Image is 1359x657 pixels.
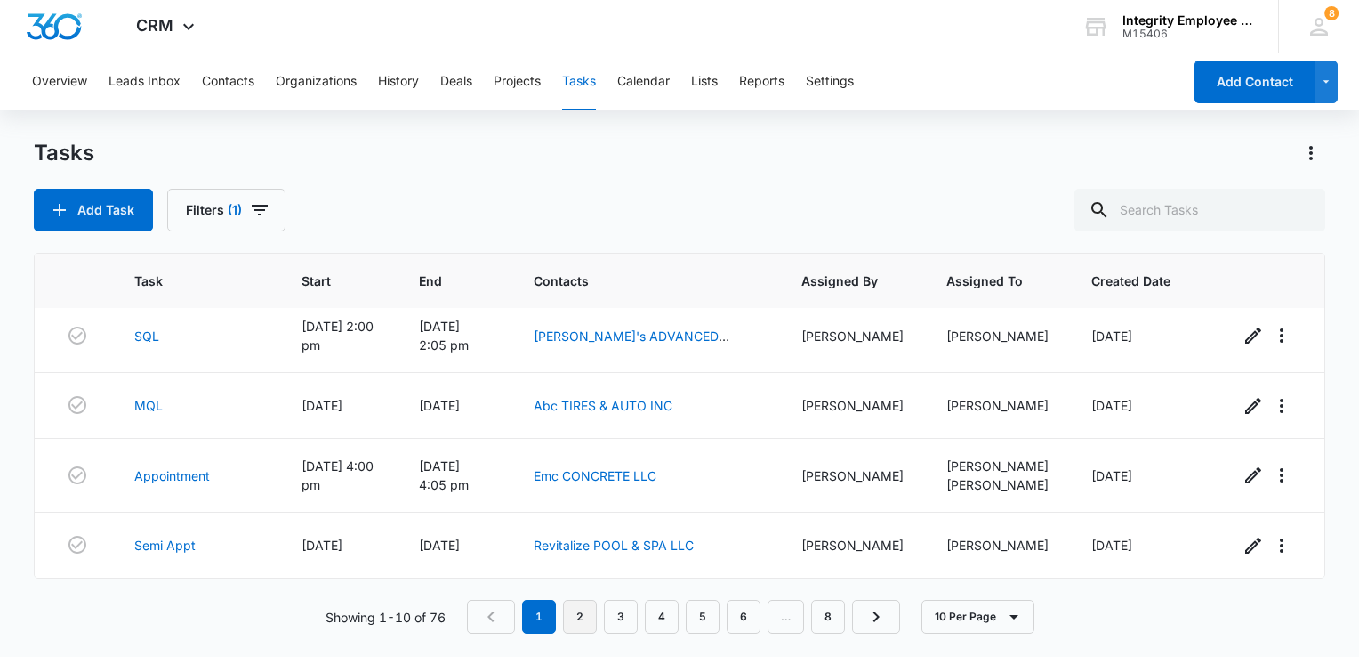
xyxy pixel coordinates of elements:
a: Next Page [852,600,900,634]
span: [DATE] 2:05 pm [419,319,469,353]
a: Emc CONCRETE LLC [534,468,656,483]
button: Actions [1297,139,1325,167]
span: CRM [136,16,173,35]
div: [PERSON_NAME] [946,536,1049,555]
button: Organizations [276,53,357,110]
button: Settings [806,53,854,110]
div: account id [1122,28,1252,40]
span: [DATE] 4:00 pm [302,458,374,492]
span: [DATE] 4:05 pm [419,458,469,492]
a: MQL [134,396,163,415]
span: [DATE] [1091,398,1132,413]
button: Leads Inbox [109,53,181,110]
nav: Pagination [467,600,900,634]
button: Contacts [202,53,254,110]
span: [DATE] 2:00 pm [302,319,374,353]
span: [DATE] [1091,468,1132,483]
div: notifications count [1324,6,1339,20]
div: [PERSON_NAME] [946,475,1049,494]
a: Page 5 [686,600,720,634]
button: Calendar [617,53,670,110]
div: [PERSON_NAME] [946,457,1049,475]
div: [PERSON_NAME] [946,327,1049,345]
div: [PERSON_NAME] [801,396,904,415]
a: Page 8 [811,600,845,634]
span: [DATE] [1091,328,1132,344]
button: Add Task [34,189,153,231]
span: End [419,272,465,290]
span: Assigned To [946,272,1023,290]
a: Appointment [134,466,210,485]
button: 10 Per Page [921,600,1034,634]
span: [DATE] [302,538,342,553]
span: Task [134,272,233,290]
span: (1) [228,204,242,216]
span: Assigned By [801,272,878,290]
span: [DATE] [419,538,460,553]
div: [PERSON_NAME] [946,396,1049,415]
a: [PERSON_NAME]'s ADVANCED PLUMBING & GAS LLC [534,328,729,362]
button: Overview [32,53,87,110]
a: Page 6 [727,600,760,634]
span: [DATE] [419,398,460,413]
button: Add Contact [1194,61,1315,103]
p: Showing 1-10 of 76 [326,608,446,627]
em: 1 [522,600,556,634]
button: Projects [494,53,541,110]
a: Semi Appt [134,536,196,555]
a: SQL [134,327,159,345]
div: [PERSON_NAME] [801,327,904,345]
button: Reports [739,53,784,110]
div: account name [1122,13,1252,28]
a: Revitalize POOL & SPA LLC [534,538,694,553]
a: Page 2 [563,600,597,634]
div: [PERSON_NAME] [801,536,904,555]
button: Deals [440,53,472,110]
div: [PERSON_NAME] [801,466,904,485]
a: Page 4 [645,600,679,634]
a: Abc TIRES & AUTO INC [534,398,672,413]
button: Tasks [562,53,596,110]
button: Filters(1) [167,189,285,231]
a: Page 3 [604,600,638,634]
span: 8 [1324,6,1339,20]
input: Search Tasks [1074,189,1325,231]
span: [DATE] [302,398,342,413]
span: Contacts [534,272,733,290]
span: Created Date [1091,272,1170,290]
span: [DATE] [1091,538,1132,553]
h1: Tasks [34,140,94,166]
button: Lists [691,53,718,110]
span: Start [302,272,350,290]
button: History [378,53,419,110]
